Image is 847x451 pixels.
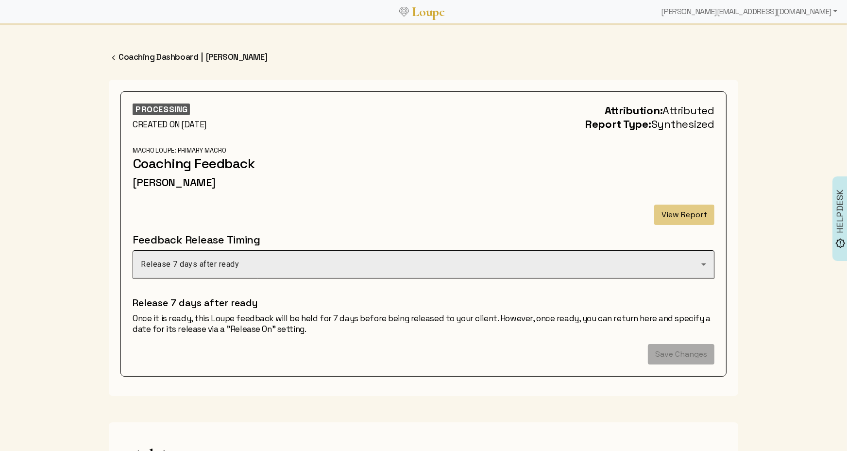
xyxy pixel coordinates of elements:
img: FFFF [109,53,119,63]
img: brightness_alert_FILL0_wght500_GRAD0_ops.svg [835,238,846,248]
span: Release 7 days after ready [141,260,239,269]
span: Attributed [663,104,714,117]
div: Macro Loupe: Primary Macro [133,146,319,155]
a: Loupe [409,3,448,21]
span: Report Type: [585,117,651,131]
a: [PERSON_NAME] [206,52,267,62]
span: Synthesized [651,117,714,131]
h3: [PERSON_NAME] [133,175,319,189]
div: [PERSON_NAME][EMAIL_ADDRESS][DOMAIN_NAME] [658,2,841,21]
button: View Report [654,205,714,225]
h4: Release 7 days after ready [133,297,714,309]
div: PROCESSING [133,104,190,115]
a: Coaching Dashboard [119,52,198,62]
p: Once it is ready, this Loupe feedback will be held for 7 days before being released to your clien... [133,313,714,334]
span: | [201,52,203,63]
span: Attribution: [605,104,663,117]
img: Loupe Logo [399,7,409,17]
span: CREATED ON [DATE] [133,119,206,130]
h3: Feedback Release Timing [133,233,714,246]
h2: Coaching Feedback [133,155,319,172]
